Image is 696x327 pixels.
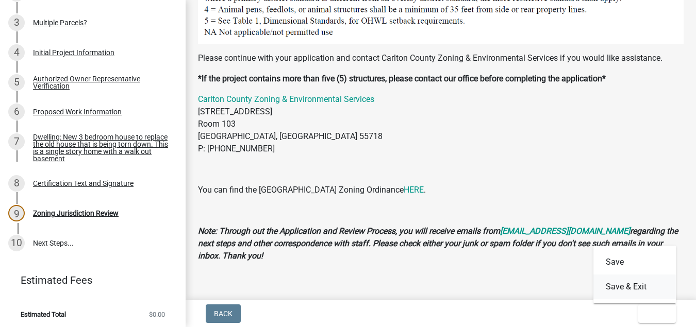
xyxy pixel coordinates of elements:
[198,226,500,236] strong: Note: Through out the Application and Review Process, you will receive emails from
[8,133,25,150] div: 7
[33,180,134,187] div: Certification Text and Signature
[593,246,676,303] div: Exit
[593,274,676,299] button: Save & Exit
[404,185,424,195] a: HERE
[8,74,25,91] div: 5
[8,205,25,221] div: 9
[8,44,25,61] div: 4
[33,75,169,90] div: Authorized Owner Representative Verification
[647,309,661,318] span: Exit
[8,14,25,31] div: 3
[21,311,66,318] span: Estimated Total
[33,108,122,115] div: Proposed Work Information
[8,235,25,251] div: 10
[33,49,114,56] div: Initial Project Information
[149,311,165,318] span: $0.00
[214,309,233,318] span: Back
[33,210,119,217] div: Zoning Jurisdiction Review
[198,74,606,83] strong: *If the project contains more than five (5) structures, please contact our office before completi...
[198,52,684,64] p: Please continue with your application and contact Carlton County Zoning & Environmental Services ...
[198,226,678,261] strong: regarding the next steps and other correspondence with staff. Please check either your junk or sp...
[198,93,684,155] p: [STREET_ADDRESS] Room 103 [GEOGRAPHIC_DATA], [GEOGRAPHIC_DATA] 55718 P: [PHONE_NUMBER]
[8,175,25,192] div: 8
[206,304,241,323] button: Back
[500,226,630,236] a: [EMAIL_ADDRESS][DOMAIN_NAME]
[638,304,676,323] button: Exit
[8,270,169,290] a: Estimated Fees
[33,133,169,162] div: Dwelling: New 3 bedroom house to replace the old house that is being torn down. This is a single ...
[8,104,25,120] div: 6
[593,250,676,274] button: Save
[33,19,87,26] div: Multiple Parcels?
[198,94,374,104] a: Carlton County Zoning & Environmental Services
[198,184,684,196] p: You can find the [GEOGRAPHIC_DATA] Zoning Ordinance .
